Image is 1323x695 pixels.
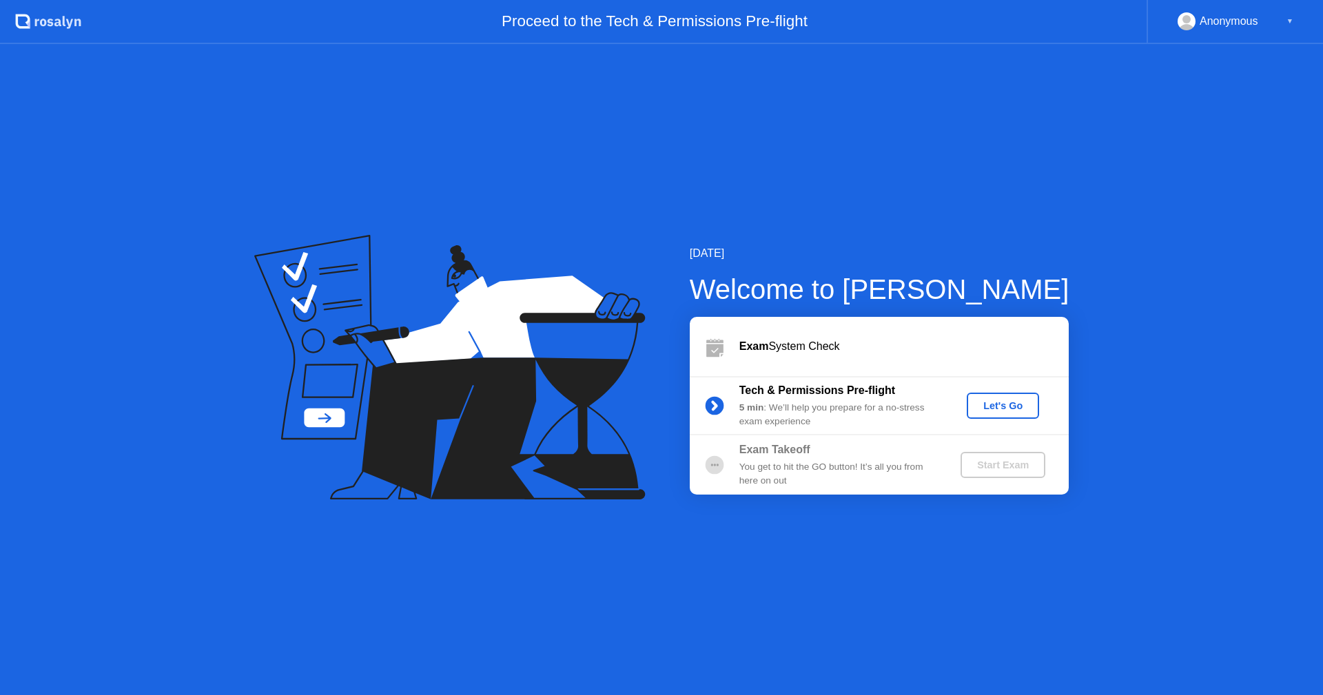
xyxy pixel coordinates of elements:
button: Let's Go [967,393,1039,419]
div: You get to hit the GO button! It’s all you from here on out [739,460,938,488]
div: Start Exam [966,459,1040,470]
div: [DATE] [690,245,1069,262]
div: : We’ll help you prepare for a no-stress exam experience [739,401,938,429]
div: Welcome to [PERSON_NAME] [690,269,1069,310]
div: System Check [739,338,1069,355]
b: Exam [739,340,769,352]
button: Start Exam [961,452,1045,478]
b: Exam Takeoff [739,444,810,455]
div: Anonymous [1200,12,1258,30]
b: Tech & Permissions Pre-flight [739,384,895,396]
div: ▼ [1286,12,1293,30]
b: 5 min [739,402,764,413]
div: Let's Go [972,400,1034,411]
